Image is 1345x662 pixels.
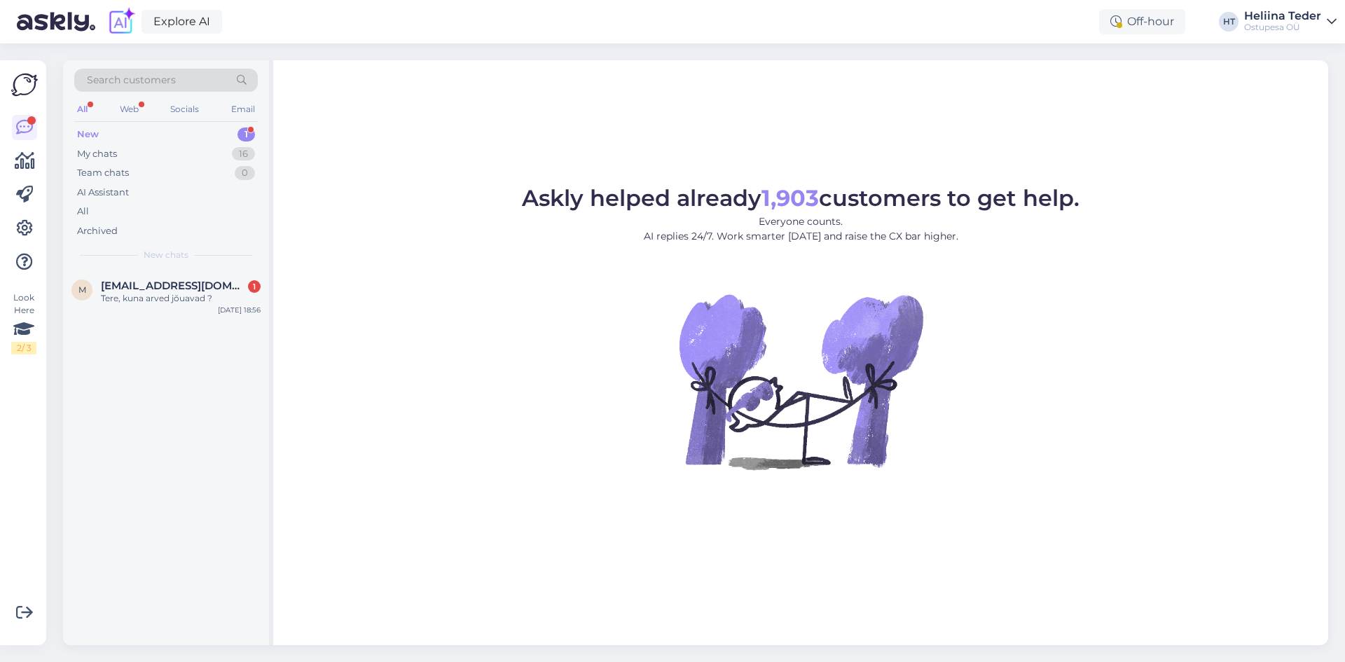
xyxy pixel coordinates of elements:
[1244,22,1321,33] div: Ostupesa OÜ
[218,305,261,315] div: [DATE] 18:56
[106,7,136,36] img: explore-ai
[167,100,202,118] div: Socials
[237,127,255,142] div: 1
[144,249,188,261] span: New chats
[522,214,1080,244] p: Everyone counts. AI replies 24/7. Work smarter [DATE] and raise the CX bar higher.
[101,280,247,292] span: maryliispovvat92@mail.ee
[78,284,86,295] span: m
[101,292,261,305] div: Tere, kuna arved jõuavad ?
[77,166,129,180] div: Team chats
[77,224,118,238] div: Archived
[142,10,222,34] a: Explore AI
[74,100,90,118] div: All
[117,100,142,118] div: Web
[77,205,89,219] div: All
[77,147,117,161] div: My chats
[248,280,261,293] div: 1
[1244,11,1337,33] a: Heliina TederOstupesa OÜ
[1099,9,1185,34] div: Off-hour
[1219,12,1239,32] div: HT
[235,166,255,180] div: 0
[522,184,1080,212] span: Askly helped already customers to get help.
[87,73,176,88] span: Search customers
[11,291,36,354] div: Look Here
[228,100,258,118] div: Email
[77,186,129,200] div: AI Assistant
[11,342,36,354] div: 2 / 3
[232,147,255,161] div: 16
[761,184,819,212] b: 1,903
[1244,11,1321,22] div: Heliina Teder
[11,71,38,98] img: Askly Logo
[77,127,99,142] div: New
[675,255,927,507] img: No Chat active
